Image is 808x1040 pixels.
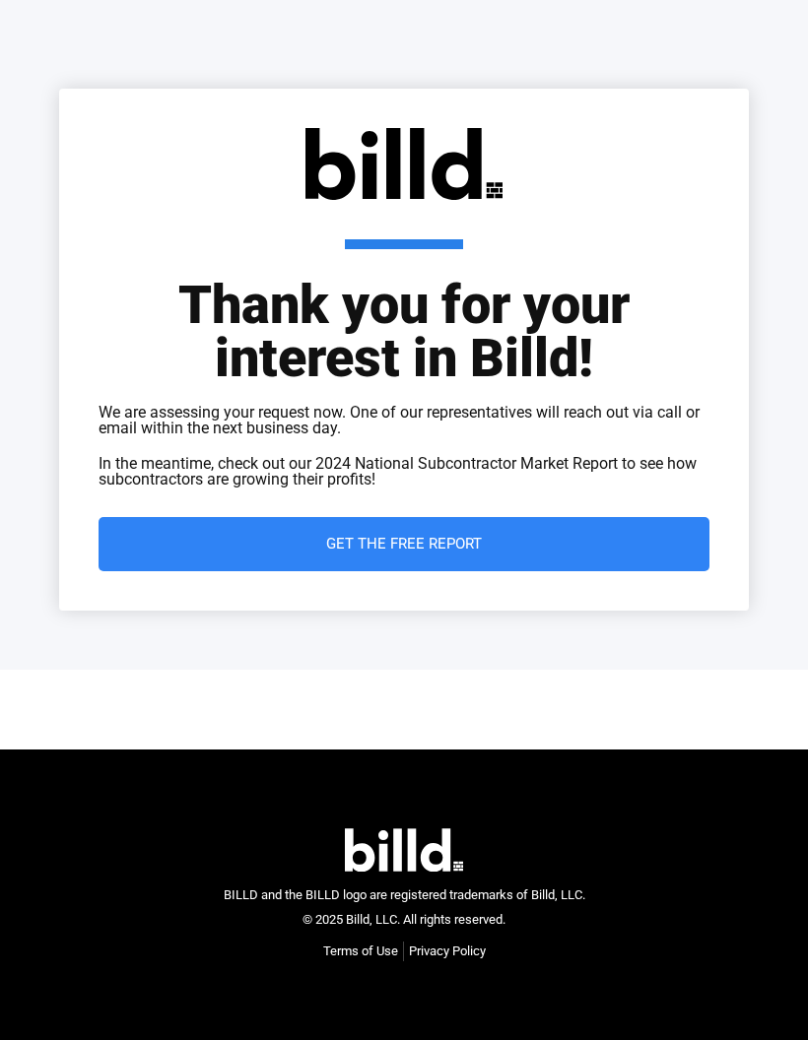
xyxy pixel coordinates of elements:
[99,456,709,487] p: In the meantime, check out our 2024 National Subcontractor Market Report to see how subcontractor...
[409,942,486,961] a: Privacy Policy
[323,942,398,961] a: Terms of Use
[326,537,482,552] span: Get the Free Report
[99,517,709,571] a: Get the Free Report
[99,405,709,436] p: We are assessing your request now. One of our representatives will reach out via call or email wi...
[323,942,486,961] nav: Menu
[99,239,709,385] h1: Thank you for your interest in Billd!
[224,887,585,928] span: BILLD and the BILLD logo are registered trademarks of Billd, LLC. © 2025 Billd, LLC. All rights r...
